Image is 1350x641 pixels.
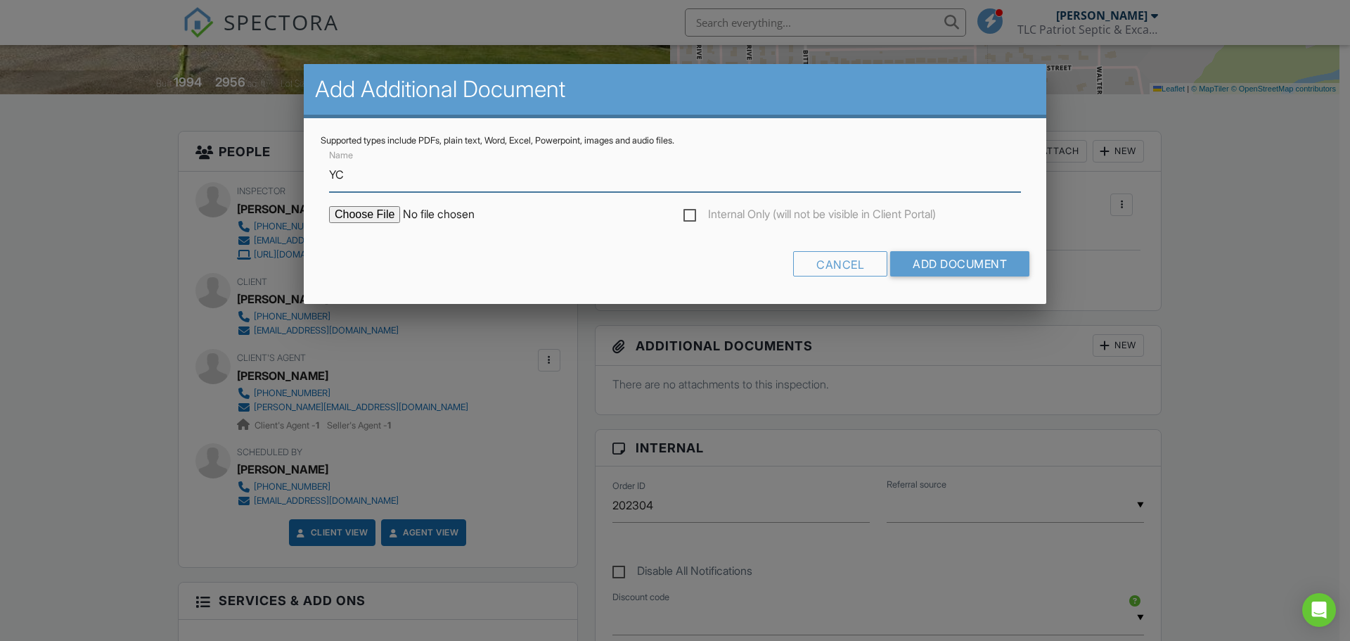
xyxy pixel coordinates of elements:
h2: Add Additional Document [315,75,1035,103]
div: Cancel [793,251,887,277]
label: Internal Only (will not be visible in Client Portal) [683,208,936,225]
input: Add Document [890,251,1029,277]
div: Supported types include PDFs, plain text, Word, Excel, Powerpoint, images and audio files. [321,135,1029,146]
label: Name [329,149,353,162]
div: Open Intercom Messenger [1302,593,1336,627]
